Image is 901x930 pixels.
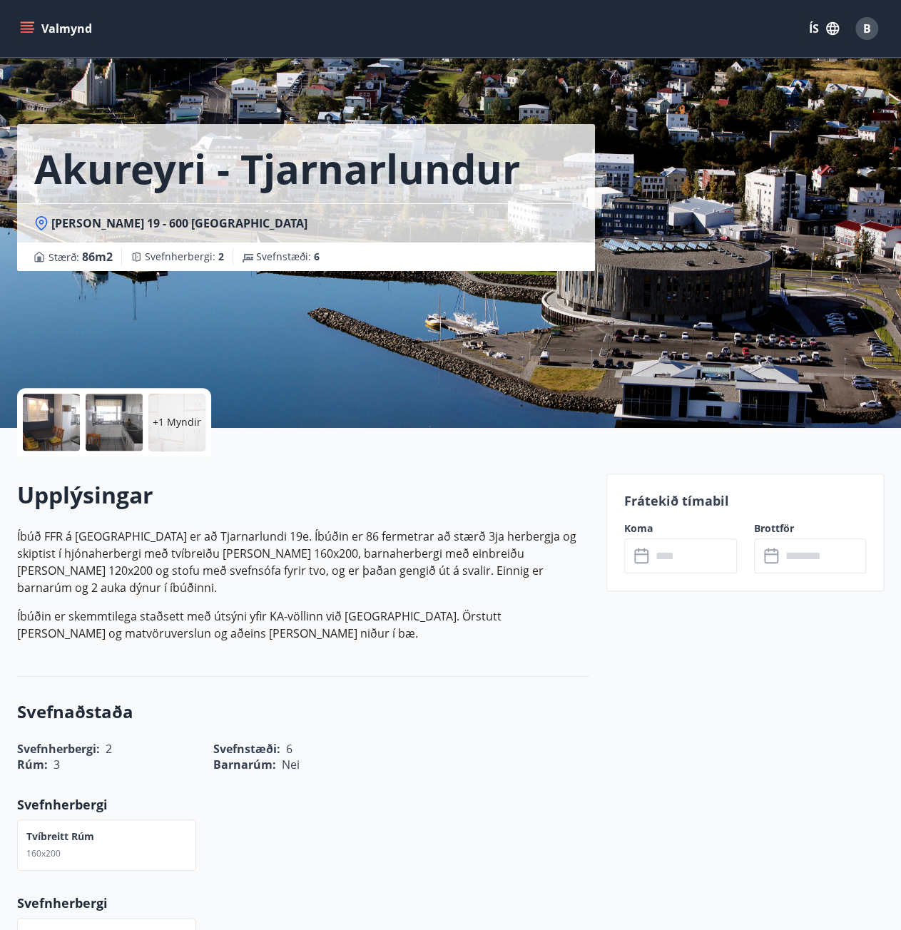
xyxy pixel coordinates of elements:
span: 3 [54,757,60,772]
span: Nei [282,757,300,772]
span: [PERSON_NAME] 19 - 600 [GEOGRAPHIC_DATA] [51,215,307,231]
p: Íbúðin er skemmtilega staðsett með útsýni yfir KA-völlinn við [GEOGRAPHIC_DATA]. Örstutt [PERSON_... [17,608,589,642]
h2: Upplýsingar [17,479,589,511]
h1: Akureyri - Tjarnarlundur [34,141,520,195]
span: Svefnherbergi : [145,250,224,264]
p: +1 Myndir [153,415,201,429]
span: 86 m2 [82,249,113,265]
span: 6 [314,250,320,263]
p: Svefnherbergi [17,894,589,912]
label: Brottför [754,521,867,536]
label: Koma [624,521,737,536]
span: 160x200 [26,847,61,859]
span: Barnarúm : [213,757,276,772]
p: Tvíbreitt rúm [26,829,94,844]
p: Íbúð FFR á [GEOGRAPHIC_DATA] er að Tjarnarlundi 19e. Íbúðin er 86 fermetrar að stærð 3ja herbergj... [17,528,589,596]
p: Frátekið tímabil [624,491,866,510]
button: menu [17,16,98,41]
button: B [850,11,884,46]
span: 2 [218,250,224,263]
p: Svefnherbergi [17,795,589,814]
span: Stærð : [49,248,113,265]
span: Rúm : [17,757,48,772]
span: B [863,21,871,36]
h3: Svefnaðstaða [17,700,589,724]
span: Svefnstæði : [256,250,320,264]
button: ÍS [801,16,847,41]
